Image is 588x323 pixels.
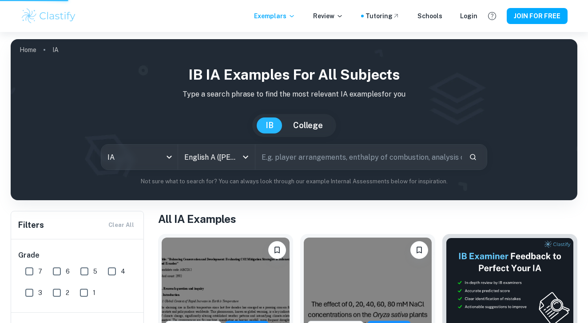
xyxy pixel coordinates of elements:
[101,145,178,170] div: IA
[18,219,44,231] h6: Filters
[460,11,477,21] a: Login
[20,7,77,25] img: Clastify logo
[257,117,282,133] button: IB
[255,145,462,170] input: E.g. player arrangements, enthalpy of combustion, analysis of a big city...
[507,8,568,24] button: JOIN FOR FREE
[121,266,125,276] span: 4
[66,266,70,276] span: 6
[93,266,97,276] span: 5
[366,11,400,21] a: Tutoring
[268,241,286,259] button: Please log in to bookmark exemplars
[465,149,481,165] button: Search
[18,89,570,100] p: Type a search phrase to find the most relevant IA examples for you
[313,11,343,21] p: Review
[52,45,59,55] p: IA
[18,177,570,186] p: Not sure what to search for? You can always look through our example Internal Assessments below f...
[158,211,577,227] h1: All IA Examples
[20,44,36,56] a: Home
[38,266,42,276] span: 7
[485,8,500,24] button: Help and Feedback
[410,241,428,259] button: Please log in to bookmark exemplars
[93,288,95,298] span: 1
[11,39,577,200] img: profile cover
[239,151,252,163] button: Open
[284,117,332,133] button: College
[254,11,295,21] p: Exemplars
[66,288,69,298] span: 2
[18,250,137,261] h6: Grade
[38,288,42,298] span: 3
[417,11,442,21] a: Schools
[18,64,570,85] h1: IB IA examples for all subjects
